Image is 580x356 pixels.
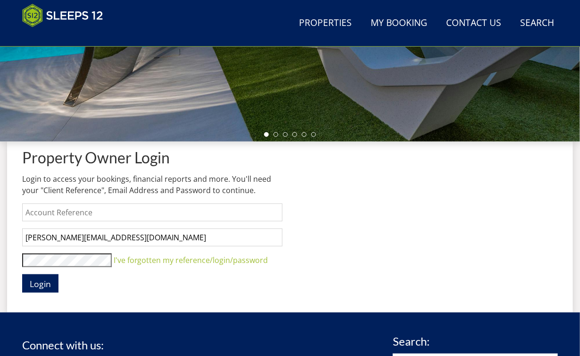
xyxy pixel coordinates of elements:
img: Sleeps 12 [22,4,103,27]
a: Search [516,13,558,34]
h1: Property Owner Login [22,149,282,166]
input: Account Reference [22,203,282,221]
a: Properties [295,13,356,34]
button: Login [22,274,58,293]
a: Contact Us [442,13,505,34]
a: I've forgotten my reference/login/password [114,255,268,266]
p: Login to access your bookings, financial reports and more. You'll need your "Client Reference", E... [22,173,282,196]
input: Email [22,229,282,246]
a: My Booking [367,13,431,34]
h3: Search: [393,335,558,348]
iframe: Customer reviews powered by Trustpilot [17,33,116,41]
span: Login [30,278,51,289]
h3: Connect with us: [22,339,104,351]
